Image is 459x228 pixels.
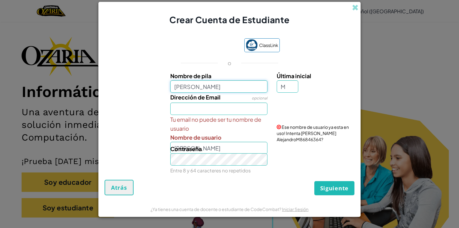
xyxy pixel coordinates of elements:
[151,206,282,212] span: ¿Ya tienes una cuenta de docente o estudiante de CodeCombat?
[277,124,349,142] span: Ese nombre de usuario ya esta en uso! Intenta [PERSON_NAME] AlejandroM86846364?
[169,14,290,25] span: Crear Cuenta de Estudiante
[228,59,231,67] p: o
[105,180,134,195] button: Atrás
[170,94,221,101] span: Dirección de Email
[277,72,311,79] span: Última inicial
[170,145,202,152] span: Contraseña
[246,39,258,51] img: classlink-logo-small.png
[170,72,211,79] span: Nombre de pila
[176,39,241,53] iframe: Botón de Acceder con Google
[282,206,308,212] a: Iniciar Sesión
[320,184,349,192] span: Siguiente
[170,115,268,133] span: Tu email no puede ser tu nombre de usuario
[314,181,354,195] button: Siguiente
[259,41,278,50] span: ClassLink
[170,167,251,173] small: Entre 8 y 64 caracteres no repetidos
[252,96,267,100] span: opcional
[111,184,127,191] span: Atrás
[170,134,221,141] span: Nombre de usuario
